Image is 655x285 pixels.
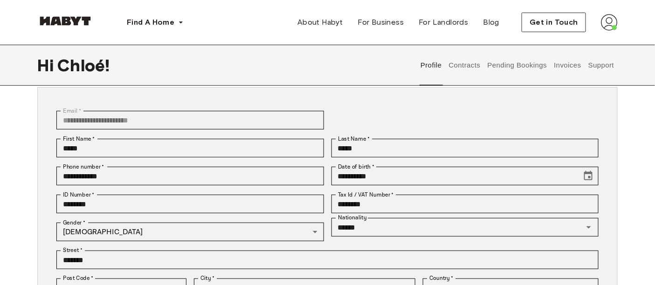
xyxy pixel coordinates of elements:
[579,167,598,185] button: Choose date, selected date is Jan 11, 2001
[358,17,404,28] span: For Business
[483,17,500,28] span: Blog
[338,214,367,222] label: Nationality
[587,45,615,86] button: Support
[522,13,586,32] button: Get in Touch
[338,163,374,171] label: Date of birth
[338,190,394,199] label: Tax Id / VAT Number
[63,274,94,283] label: Post Code
[417,45,618,86] div: user profile tabs
[530,17,578,28] span: Get in Touch
[57,55,110,75] span: Chloé !
[553,45,582,86] button: Invoices
[486,45,548,86] button: Pending Bookings
[338,135,370,143] label: Last Name
[63,246,83,255] label: Street
[63,190,94,199] label: ID Number
[411,13,476,32] a: For Landlords
[37,16,93,26] img: Habyt
[297,17,343,28] span: About Habyt
[63,218,85,227] label: Gender
[351,13,412,32] a: For Business
[63,107,81,115] label: Email
[37,55,57,75] span: Hi
[63,135,95,143] label: First Name
[582,221,595,234] button: Open
[448,45,482,86] button: Contracts
[429,274,454,283] label: Country
[200,274,215,283] label: City
[419,17,468,28] span: For Landlords
[420,45,443,86] button: Profile
[119,13,191,32] button: Find A Home
[63,163,104,171] label: Phone number
[56,223,324,241] div: [DEMOGRAPHIC_DATA]
[601,14,618,31] img: avatar
[127,17,174,28] span: Find A Home
[476,13,507,32] a: Blog
[56,111,324,129] div: You can't change your email address at the moment. Please reach out to customer support in case y...
[290,13,350,32] a: About Habyt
